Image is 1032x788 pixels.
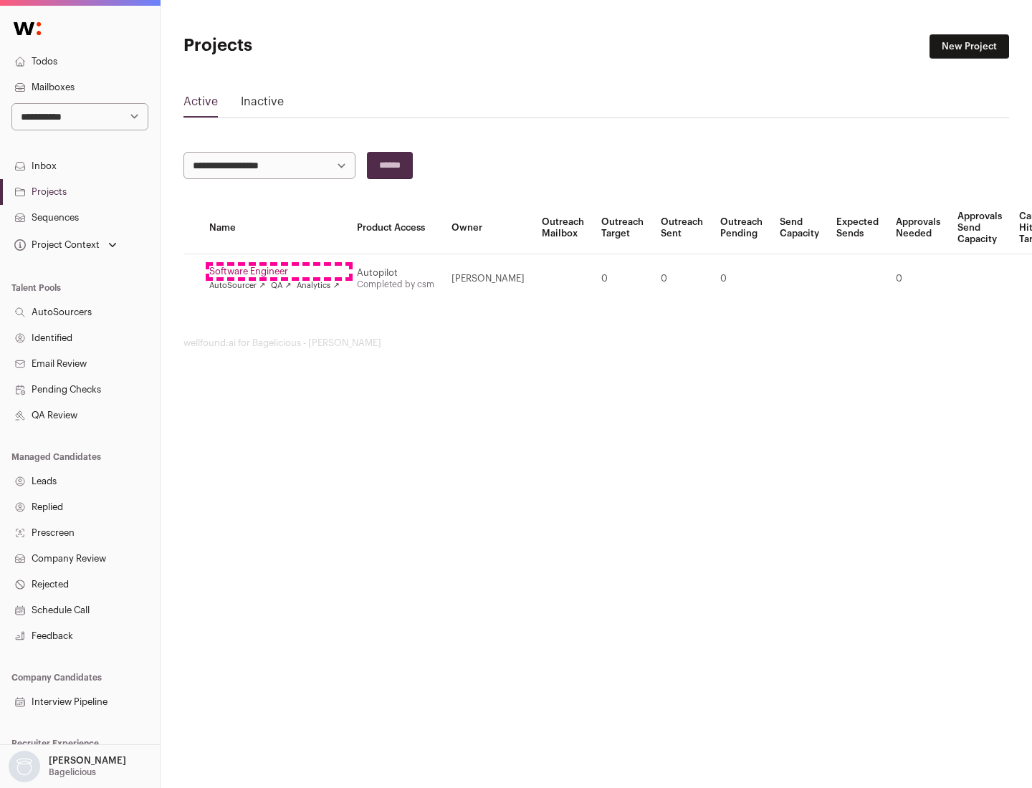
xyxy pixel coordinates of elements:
[183,337,1009,349] footer: wellfound:ai for Bagelicious - [PERSON_NAME]
[712,202,771,254] th: Outreach Pending
[593,202,652,254] th: Outreach Target
[297,280,339,292] a: Analytics ↗
[11,235,120,255] button: Open dropdown
[6,14,49,43] img: Wellfound
[828,202,887,254] th: Expected Sends
[533,202,593,254] th: Outreach Mailbox
[357,267,434,279] div: Autopilot
[712,254,771,304] td: 0
[887,254,949,304] td: 0
[201,202,348,254] th: Name
[6,751,129,782] button: Open dropdown
[49,755,126,767] p: [PERSON_NAME]
[771,202,828,254] th: Send Capacity
[209,266,340,277] a: Software Engineer
[183,34,459,57] h1: Projects
[183,93,218,116] a: Active
[49,767,96,778] p: Bagelicious
[11,239,100,251] div: Project Context
[887,202,949,254] th: Approvals Needed
[652,202,712,254] th: Outreach Sent
[443,254,533,304] td: [PERSON_NAME]
[949,202,1010,254] th: Approvals Send Capacity
[357,280,434,289] a: Completed by csm
[209,280,265,292] a: AutoSourcer ↗
[443,202,533,254] th: Owner
[271,280,291,292] a: QA ↗
[241,93,284,116] a: Inactive
[593,254,652,304] td: 0
[930,34,1009,59] a: New Project
[9,751,40,782] img: nopic.png
[348,202,443,254] th: Product Access
[652,254,712,304] td: 0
